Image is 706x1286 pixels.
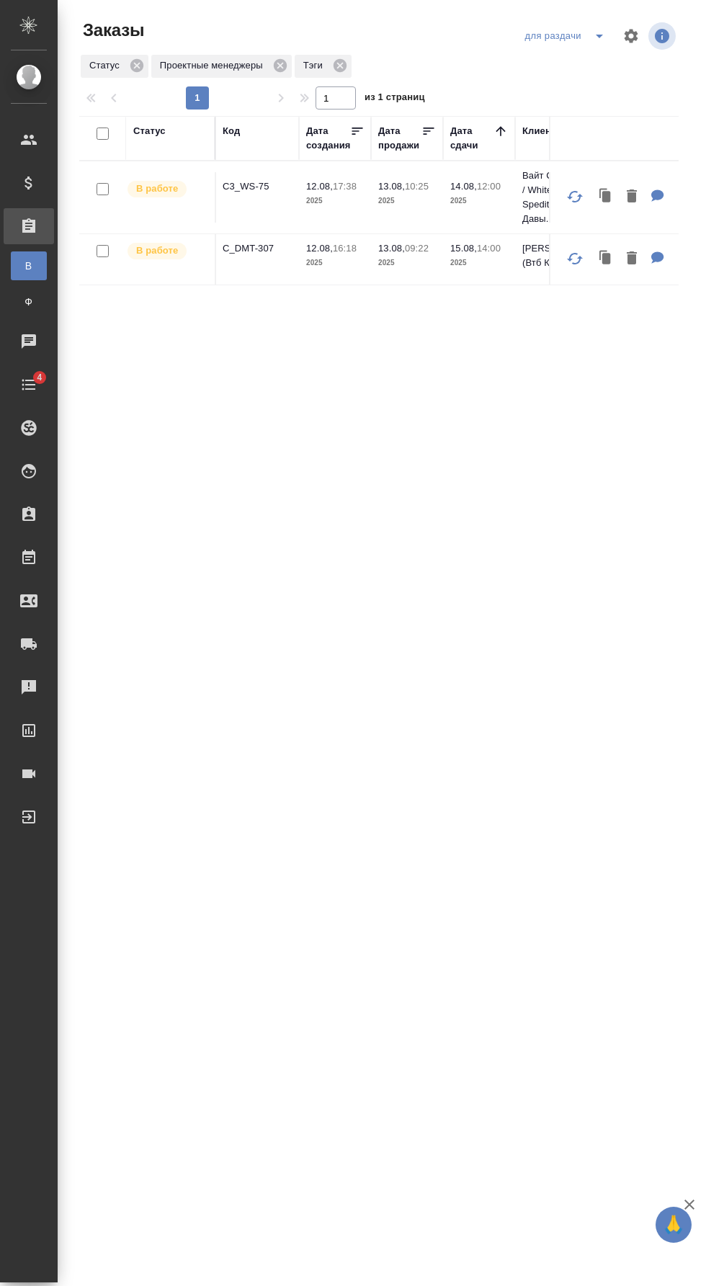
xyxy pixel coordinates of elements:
[4,367,54,403] a: 4
[223,124,240,138] div: Код
[126,241,207,261] div: Выставляет ПМ после принятия заказа от КМа
[365,89,425,110] span: из 1 страниц
[378,124,421,153] div: Дата продажи
[79,19,144,42] span: Заказы
[592,182,620,212] button: Клонировать
[620,182,644,212] button: Удалить
[28,370,50,385] span: 4
[89,58,125,73] p: Статус
[522,241,591,270] p: [PERSON_NAME] (Втб Капитал)
[81,55,148,78] div: Статус
[558,241,592,276] button: Обновить
[405,181,429,192] p: 10:25
[295,55,352,78] div: Тэги
[644,244,671,274] button: Для ПМ: русский штамп легализации перенабиваем
[620,244,644,274] button: Удалить
[133,124,166,138] div: Статус
[306,124,350,153] div: Дата создания
[378,256,436,270] p: 2025
[405,243,429,254] p: 09:22
[592,244,620,274] button: Клонировать
[18,259,40,273] span: В
[136,244,178,258] p: В работе
[450,256,508,270] p: 2025
[223,241,292,256] p: C_DMT-307
[378,194,436,208] p: 2025
[450,181,477,192] p: 14.08,
[18,295,40,309] span: Ф
[477,181,501,192] p: 12:00
[151,55,292,78] div: Проектные менеджеры
[11,287,47,316] a: Ф
[522,169,591,226] p: Вайт Спедишн / White Spedition / Давы...
[656,1207,692,1243] button: 🙏
[378,243,405,254] p: 13.08,
[306,181,333,192] p: 12.08,
[661,1210,686,1240] span: 🙏
[648,22,679,50] span: Посмотреть информацию
[223,179,292,194] p: C3_WS-75
[522,24,614,48] div: split button
[303,58,328,73] p: Тэги
[450,124,493,153] div: Дата сдачи
[450,194,508,208] p: 2025
[477,243,501,254] p: 14:00
[136,182,178,196] p: В работе
[306,256,364,270] p: 2025
[378,181,405,192] p: 13.08,
[558,179,592,214] button: Обновить
[333,181,357,192] p: 17:38
[306,243,333,254] p: 12.08,
[11,251,47,280] a: В
[306,194,364,208] p: 2025
[160,58,268,73] p: Проектные менеджеры
[450,243,477,254] p: 15.08,
[522,124,555,138] div: Клиент
[333,243,357,254] p: 16:18
[126,179,207,199] div: Выставляет ПМ после принятия заказа от КМа
[614,19,648,53] span: Настроить таблицу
